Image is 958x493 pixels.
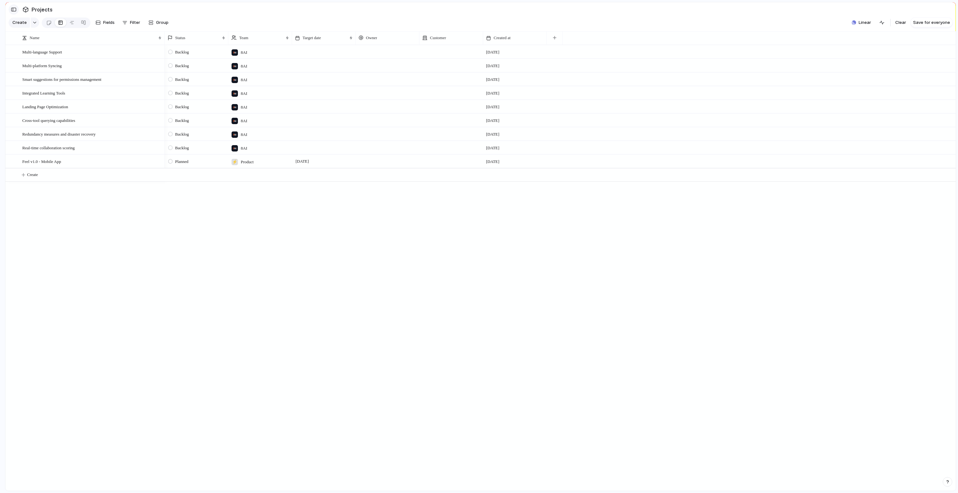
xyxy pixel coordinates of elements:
span: 8AI [241,145,247,151]
span: [DATE] [294,158,311,165]
span: Backlog [175,90,189,96]
span: Created at [494,35,511,41]
button: Fields [93,18,117,28]
span: Projects [30,4,54,15]
span: Backlog [175,49,189,55]
span: 8AI [241,90,247,97]
span: 8AI [241,63,247,69]
span: [DATE] [486,49,499,55]
span: Integrated Learning Tools [22,89,65,96]
button: Clear [893,18,909,28]
span: Backlog [175,131,189,137]
span: Create [27,172,38,178]
span: Save for everyone [913,19,950,26]
span: Name [30,35,39,41]
span: Team [239,35,248,41]
span: Smart suggestions for permissions management [22,75,101,83]
span: 8AI [241,131,247,138]
span: Multi-language Support [22,48,62,55]
span: Owner [366,35,377,41]
button: Linear [849,18,874,27]
span: Status [175,35,185,41]
span: Multi-platform Syncing [22,62,62,69]
div: ⚡ [232,159,238,165]
span: [DATE] [486,90,499,96]
span: Backlog [175,145,189,151]
span: 8AI [241,77,247,83]
span: 8AI [241,118,247,124]
span: [DATE] [486,63,499,69]
span: Product [241,159,254,165]
span: Feel v1.0 - Mobile App [22,158,61,165]
span: [DATE] [486,131,499,137]
span: Real-time collaboration scoring [22,144,75,151]
span: Group [156,19,168,26]
span: Redundancy measures and disaster recovery [22,130,96,137]
span: Backlog [175,117,189,124]
span: Backlog [175,63,189,69]
button: Save for everyone [911,18,953,28]
span: [DATE] [486,117,499,124]
span: Customer [430,35,446,41]
span: Filter [130,19,140,26]
span: Create [12,19,27,26]
span: 8AI [241,104,247,110]
span: 8AI [241,49,247,56]
span: [DATE] [486,76,499,83]
span: Fields [103,19,115,26]
button: Group [145,18,172,28]
span: [DATE] [486,104,499,110]
span: Target date [303,35,321,41]
span: [DATE] [486,158,499,165]
span: Backlog [175,104,189,110]
span: Backlog [175,76,189,83]
span: [DATE] [486,145,499,151]
span: Clear [895,19,906,26]
button: Create [9,18,30,28]
span: Planned [175,158,189,165]
span: Landing Page Optimization [22,103,68,110]
span: Cross-tool querying capabilities [22,116,75,124]
span: Linear [859,19,871,26]
button: Filter [120,18,143,28]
